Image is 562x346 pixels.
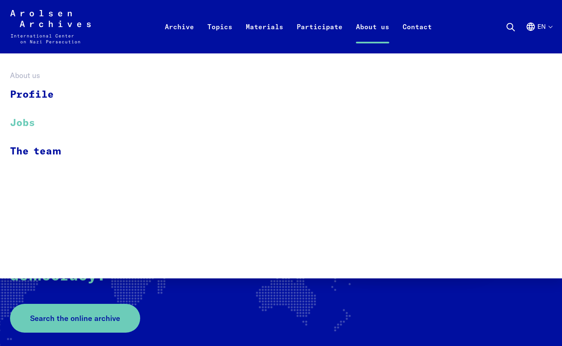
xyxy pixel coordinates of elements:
[201,20,239,53] a: Topics
[10,304,140,333] a: Search the online archive
[30,313,120,324] span: Search the online archive
[396,20,439,53] a: Contact
[349,20,396,53] a: About us
[10,137,72,165] a: The team
[10,81,72,109] a: Profile
[158,20,201,53] a: Archive
[10,81,72,165] ul: About us
[158,10,439,43] nav: Primary
[290,20,349,53] a: Participate
[10,109,72,137] a: Jobs
[239,20,290,53] a: Materials
[526,22,552,52] button: English, language selection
